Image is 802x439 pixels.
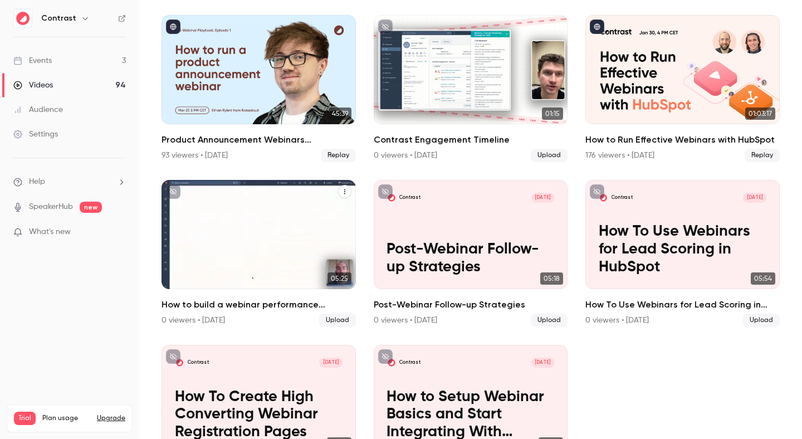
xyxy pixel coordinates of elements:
[531,149,568,162] span: Upload
[113,227,126,237] iframe: Noticeable Trigger
[319,314,356,327] span: Upload
[745,149,780,162] span: Replay
[166,184,180,199] button: unpublished
[166,349,180,364] button: unpublished
[585,180,780,327] li: How To Use Webinars for Lead Scoring in HubSpot
[13,129,58,140] div: Settings
[542,108,563,120] span: 01:15
[540,272,563,285] span: 05:18
[14,412,36,425] span: Trial
[374,133,568,147] h2: Contrast Engagement Timeline
[399,359,420,366] p: Contrast
[590,184,604,199] button: unpublished
[29,176,45,188] span: Help
[162,15,356,162] a: 45:39Product Announcement Webinars Reinvented93 viewers • [DATE]Replay
[374,150,437,161] div: 0 viewers • [DATE]
[29,226,71,238] span: What's new
[743,193,766,202] span: [DATE]
[531,193,555,202] span: [DATE]
[162,315,225,326] div: 0 viewers • [DATE]
[585,315,649,326] div: 0 viewers • [DATE]
[374,298,568,311] h2: Post-Webinar Follow-up Strategies
[162,133,356,147] h2: Product Announcement Webinars Reinvented
[378,184,393,199] button: unpublished
[162,15,356,162] li: Product Announcement Webinars Reinvented
[166,19,180,34] button: published
[13,176,126,188] li: help-dropdown-opener
[378,19,393,34] button: unpublished
[14,9,32,27] img: Contrast
[751,272,775,285] span: 05:54
[13,104,63,115] div: Audience
[374,315,437,326] div: 0 viewers • [DATE]
[80,202,102,213] span: new
[162,180,356,327] a: 05:25How to build a webinar performance dashboard in HubSpot0 viewers • [DATE]Upload
[531,314,568,327] span: Upload
[162,150,228,161] div: 93 viewers • [DATE]
[378,349,393,364] button: unpublished
[585,298,780,311] h2: How To Use Webinars for Lead Scoring in HubSpot
[162,298,356,311] h2: How to build a webinar performance dashboard in HubSpot
[585,150,654,161] div: 176 viewers • [DATE]
[29,201,73,213] a: SpeakerHub
[387,241,555,276] p: Post-Webinar Follow-up Strategies
[399,194,420,201] p: Contrast
[327,272,351,285] span: 05:25
[599,223,767,276] p: How To Use Webinars for Lead Scoring in HubSpot
[188,359,209,366] p: Contrast
[329,108,351,120] span: 45:39
[531,358,555,367] span: [DATE]
[321,149,356,162] span: Replay
[374,15,568,162] a: 01:15Contrast Engagement Timeline0 viewers • [DATE]Upload
[97,414,125,423] button: Upgrade
[743,314,780,327] span: Upload
[585,180,780,327] a: How To Use Webinars for Lead Scoring in HubSpotContrast[DATE]How To Use Webinars for Lead Scoring...
[374,180,568,327] li: Post-Webinar Follow-up Strategies
[13,80,53,91] div: Videos
[162,180,356,327] li: How to build a webinar performance dashboard in HubSpot
[319,358,343,367] span: [DATE]
[612,194,633,201] p: Contrast
[585,15,780,162] a: 01:03:17How to Run Effective Webinars with HubSpot176 viewers • [DATE]Replay
[41,13,76,24] h6: Contrast
[374,180,568,327] a: Post-Webinar Follow-up StrategiesContrast[DATE]Post-Webinar Follow-up Strategies05:18Post-Webinar...
[585,15,780,162] li: How to Run Effective Webinars with HubSpot
[745,108,775,120] span: 01:03:17
[42,414,90,423] span: Plan usage
[590,19,604,34] button: published
[13,55,52,66] div: Events
[585,133,780,147] h2: How to Run Effective Webinars with HubSpot
[374,15,568,162] li: Contrast Engagement Timeline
